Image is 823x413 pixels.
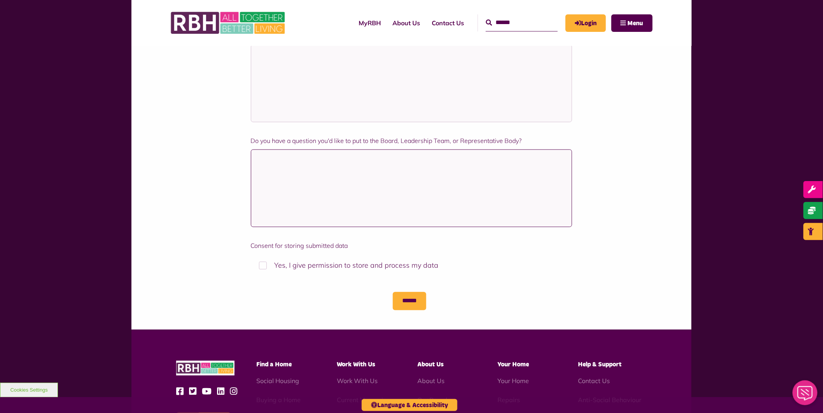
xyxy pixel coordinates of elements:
[337,396,390,404] a: Current Vacancies
[417,377,445,385] a: About Us
[628,20,643,26] span: Menu
[257,377,299,385] a: Social Housing - open in a new tab
[498,377,529,385] a: Your Home
[387,12,426,33] a: About Us
[353,12,387,33] a: MyRBH
[251,136,573,146] label: Do you have a question you'd like to put to the Board, Leadership Team, or Representative Body?
[498,396,520,404] a: Repairs
[393,292,426,310] input: Submit button
[257,362,292,368] span: Find a Home
[566,14,606,32] a: MyRBH
[498,362,529,368] span: Your Home
[486,14,558,31] input: Search
[251,241,573,251] label: Consent for storing submitted data
[426,12,470,33] a: Contact Us
[257,396,301,404] a: Buying a Home
[251,254,573,277] label: Yes, I give permission to store and process my data
[578,377,610,385] a: Contact Us
[176,361,235,376] img: RBH
[337,377,378,385] a: Work With Us
[170,8,287,38] img: RBH
[788,378,823,413] iframe: Netcall Web Assistant for live chat
[362,399,457,411] button: Language & Accessibility
[578,396,641,404] a: Anti-Social Behaviour
[578,362,622,368] span: Help & Support
[417,396,447,404] a: Our Board
[337,362,375,368] span: Work With Us
[611,14,653,32] button: Navigation
[417,362,444,368] span: About Us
